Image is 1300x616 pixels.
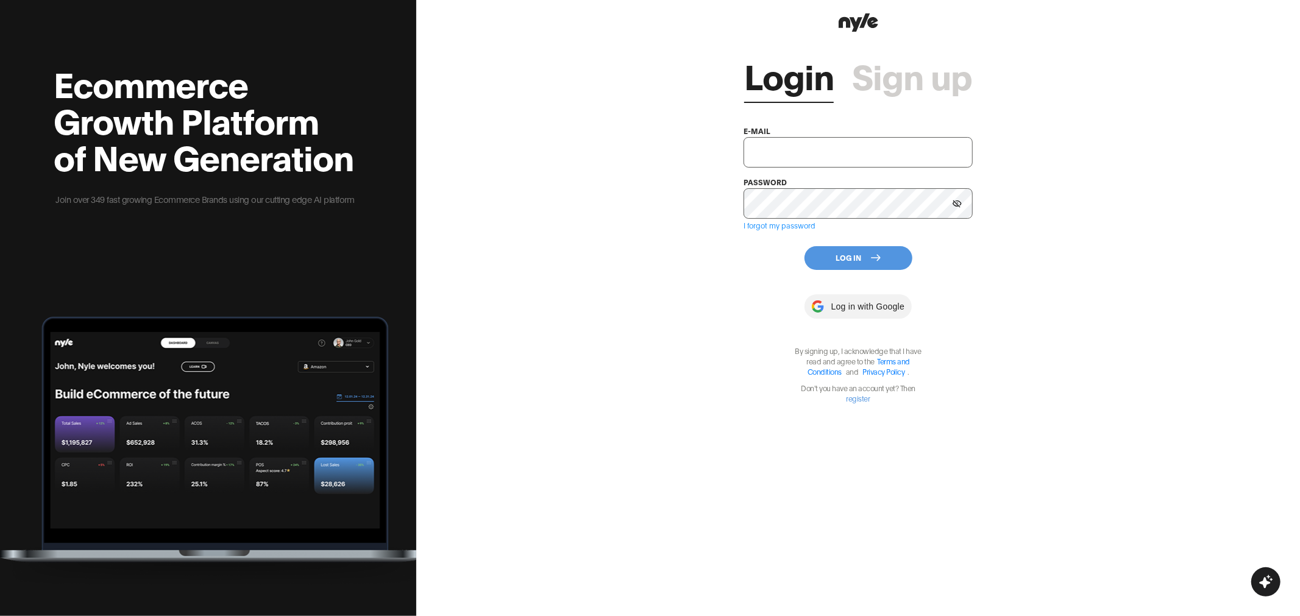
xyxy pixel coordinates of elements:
[744,126,770,135] label: e-mail
[744,57,834,93] a: Login
[744,221,815,230] a: I forgot my password
[54,65,357,174] h2: Ecommerce Growth Platform of New Generation
[744,177,787,186] label: password
[862,367,904,376] a: Privacy Policy
[788,383,928,403] p: Don't you have an account yet? Then
[788,345,928,377] p: By signing up, I acknowledge that I have read and agree to the .
[54,193,357,206] p: Join over 349 fast growing Ecommerce Brands using our cutting edge AI platform
[805,246,912,270] button: Log In
[843,367,862,376] span: and
[852,57,972,93] a: Sign up
[808,356,910,376] a: Terms and Conditions
[805,294,912,319] button: Log in with Google
[847,394,870,403] a: register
